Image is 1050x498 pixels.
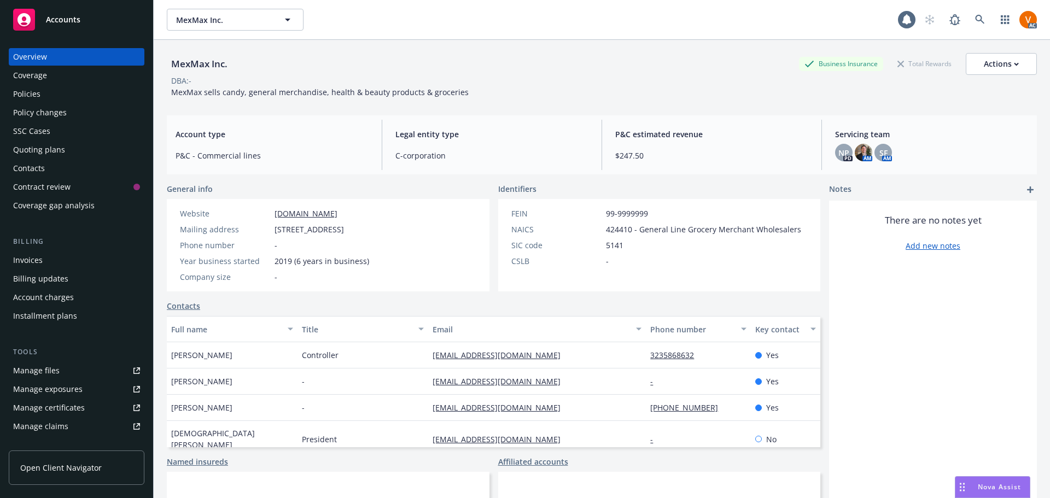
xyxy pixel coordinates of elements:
span: [PERSON_NAME] [171,402,232,413]
div: DBA: - [171,75,191,86]
a: [EMAIL_ADDRESS][DOMAIN_NAME] [433,350,569,360]
button: Title [297,316,428,342]
a: [EMAIL_ADDRESS][DOMAIN_NAME] [433,376,569,386]
span: 99-9999999 [606,208,648,219]
a: Contract review [9,178,144,196]
span: Nova Assist [978,482,1021,491]
span: Account type [176,128,369,140]
a: Quoting plans [9,141,144,159]
div: Contacts [13,160,45,177]
span: President [302,433,337,445]
button: Nova Assist [955,476,1030,498]
a: Add new notes [906,240,960,251]
span: Yes [766,376,779,387]
img: photo [1019,11,1037,28]
a: [PHONE_NUMBER] [650,402,727,413]
div: Actions [984,54,1019,74]
span: [DEMOGRAPHIC_DATA][PERSON_NAME] [171,427,293,450]
span: - [302,376,305,387]
div: CSLB [511,255,602,267]
span: [PERSON_NAME] [171,376,232,387]
div: NAICS [511,224,602,235]
span: Identifiers [498,183,536,195]
div: Overview [13,48,47,66]
a: Affiliated accounts [498,456,568,467]
div: Coverage [13,67,47,84]
span: SF [879,147,888,159]
a: [DOMAIN_NAME] [275,208,337,219]
button: Email [428,316,646,342]
span: Controller [302,349,339,361]
div: Contract review [13,178,71,196]
span: $247.50 [615,150,808,161]
div: Mailing address [180,224,270,235]
a: add [1024,183,1037,196]
span: - [275,239,277,251]
div: Policy changes [13,104,67,121]
span: NP [838,147,849,159]
button: Phone number [646,316,750,342]
div: Manage files [13,362,60,379]
span: Accounts [46,15,80,24]
div: MexMax Inc. [167,57,232,71]
span: Yes [766,349,779,361]
div: FEIN [511,208,602,219]
span: MexMax sells candy, general merchandise, health & beauty products & groceries [171,87,469,97]
a: Coverage [9,67,144,84]
a: Overview [9,48,144,66]
a: Contacts [9,160,144,177]
div: SSC Cases [13,122,50,140]
span: Yes [766,402,779,413]
div: Business Insurance [799,57,883,71]
span: P&C - Commercial lines [176,150,369,161]
span: Notes [829,183,851,196]
button: Key contact [751,316,820,342]
div: Account charges [13,289,74,306]
span: P&C estimated revenue [615,128,808,140]
span: [PERSON_NAME] [171,349,232,361]
a: [EMAIL_ADDRESS][DOMAIN_NAME] [433,402,569,413]
span: - [606,255,609,267]
span: General info [167,183,213,195]
a: SSC Cases [9,122,144,140]
div: Email [433,324,629,335]
a: Contacts [167,300,200,312]
div: Manage BORs [13,436,65,454]
div: Total Rewards [892,57,957,71]
div: Company size [180,271,270,283]
div: Manage claims [13,418,68,435]
a: Manage claims [9,418,144,435]
div: Full name [171,324,281,335]
div: SIC code [511,239,602,251]
div: Title [302,324,412,335]
button: Actions [966,53,1037,75]
div: Manage exposures [13,380,83,398]
a: Start snowing [919,9,941,31]
a: Policies [9,85,144,103]
a: Search [969,9,991,31]
a: 3235868632 [650,350,703,360]
span: There are no notes yet [885,214,982,227]
img: photo [855,144,872,161]
a: Manage BORs [9,436,144,454]
a: Installment plans [9,307,144,325]
div: Billing [9,236,144,247]
a: Accounts [9,4,144,35]
a: Account charges [9,289,144,306]
span: Legal entity type [395,128,588,140]
div: Website [180,208,270,219]
a: [EMAIL_ADDRESS][DOMAIN_NAME] [433,434,569,444]
span: Servicing team [835,128,1028,140]
div: Drag to move [955,477,969,497]
span: MexMax Inc. [176,14,271,26]
a: Manage exposures [9,380,144,398]
a: - [650,434,662,444]
div: Policies [13,85,40,103]
span: - [275,271,277,283]
span: C-corporation [395,150,588,161]
div: Quoting plans [13,141,65,159]
div: Year business started [180,255,270,267]
a: Manage certificates [9,399,144,417]
div: Phone number [180,239,270,251]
